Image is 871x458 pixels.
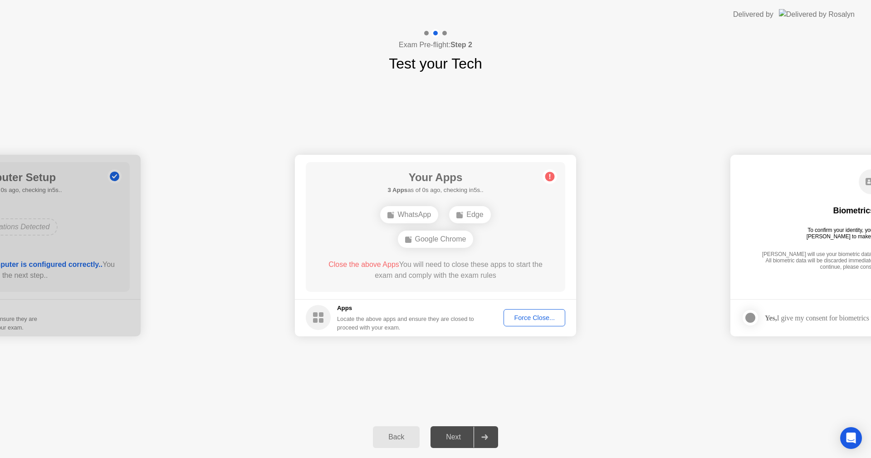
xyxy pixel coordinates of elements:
[399,39,472,50] h4: Exam Pre-flight:
[449,206,490,223] div: Edge
[840,427,862,449] div: Open Intercom Messenger
[328,261,399,268] span: Close the above Apps
[779,9,855,20] img: Delivered by Rosalyn
[398,231,474,248] div: Google Chrome
[433,433,474,441] div: Next
[733,9,773,20] div: Delivered by
[337,304,475,313] h5: Apps
[387,169,483,186] h1: Your Apps
[504,309,565,326] button: Force Close...
[337,315,475,332] div: Locate the above apps and ensure they are closed to proceed with your exam.
[387,186,483,195] h5: as of 0s ago, checking in5s..
[507,314,562,321] div: Force Close...
[319,259,553,281] div: You will need to close these apps to start the exam and comply with the exam rules
[376,433,417,441] div: Back
[765,314,777,322] strong: Yes,
[450,41,472,49] b: Step 2
[387,187,407,193] b: 3 Apps
[373,426,420,448] button: Back
[389,53,482,74] h1: Test your Tech
[380,206,438,223] div: WhatsApp
[431,426,498,448] button: Next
